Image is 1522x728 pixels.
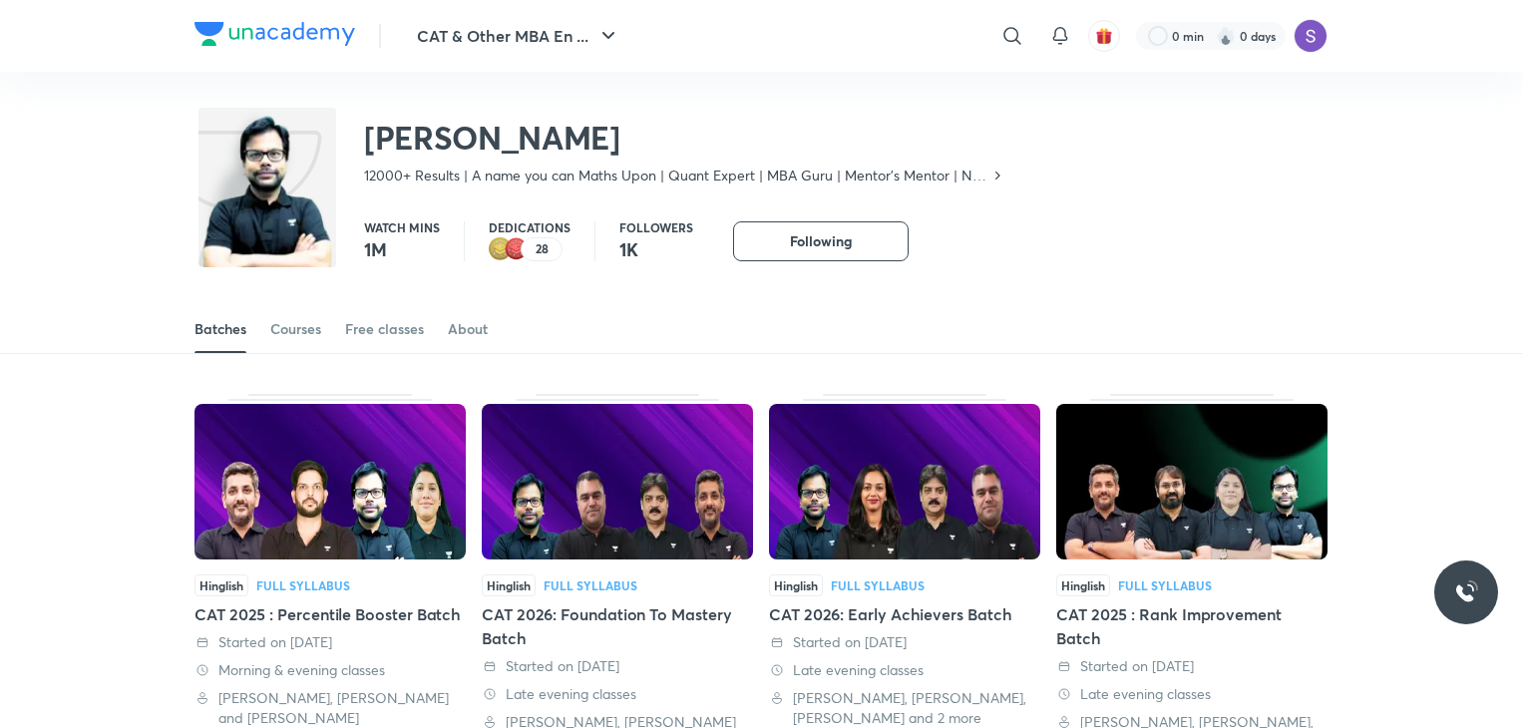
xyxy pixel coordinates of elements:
[769,660,1040,680] div: Late evening classes
[536,242,549,256] p: 28
[544,579,637,591] div: Full Syllabus
[194,22,355,46] img: Company Logo
[270,319,321,339] div: Courses
[769,632,1040,652] div: Started on 13 Aug 2025
[489,221,571,233] p: Dedications
[505,237,529,261] img: educator badge1
[1056,656,1328,676] div: Started on 13 Jul 2025
[194,404,466,559] img: Thumbnail
[1118,579,1212,591] div: Full Syllabus
[1095,27,1113,45] img: avatar
[194,319,246,339] div: Batches
[1216,26,1236,46] img: streak
[482,602,753,650] div: CAT 2026: Foundation To Mastery Batch
[619,221,693,233] p: Followers
[482,574,536,596] span: Hinglish
[448,305,488,353] a: About
[345,305,424,353] a: Free classes
[194,574,248,596] span: Hinglish
[1056,602,1328,650] div: CAT 2025 : Rank Improvement Batch
[256,579,350,591] div: Full Syllabus
[194,305,246,353] a: Batches
[769,404,1040,559] img: Thumbnail
[194,632,466,652] div: Started on 9 Sep 2025
[790,231,852,251] span: Following
[448,319,488,339] div: About
[405,16,632,56] button: CAT & Other MBA En ...
[482,684,753,704] div: Late evening classes
[194,22,355,51] a: Company Logo
[733,221,909,261] button: Following
[194,602,466,626] div: CAT 2025 : Percentile Booster Batch
[364,237,440,261] p: 1M
[345,319,424,339] div: Free classes
[198,112,336,309] img: class
[364,166,989,185] p: 12000+ Results | A name you can Maths Upon | Quant Expert | MBA Guru | Mentor's Mentor | Not a Ju...
[1294,19,1328,53] img: Sapara Premji
[364,118,1005,158] h2: [PERSON_NAME]
[1056,404,1328,559] img: Thumbnail
[1454,580,1478,604] img: ttu
[1056,574,1110,596] span: Hinglish
[769,602,1040,626] div: CAT 2026: Early Achievers Batch
[482,404,753,559] img: Thumbnail
[270,305,321,353] a: Courses
[831,579,925,591] div: Full Syllabus
[619,237,693,261] p: 1K
[489,237,513,261] img: educator badge2
[194,688,466,728] div: Amiya Kumar, Deepika Awasthi and Ravi Kumar
[1056,684,1328,704] div: Late evening classes
[1088,20,1120,52] button: avatar
[769,574,823,596] span: Hinglish
[364,221,440,233] p: Watch mins
[194,660,466,680] div: Morning & evening classes
[482,656,753,676] div: Started on 2 Sep 2025
[769,688,1040,728] div: Lokesh Agarwal, Amiya Kumar, Amit Deepak Rohra and 2 more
